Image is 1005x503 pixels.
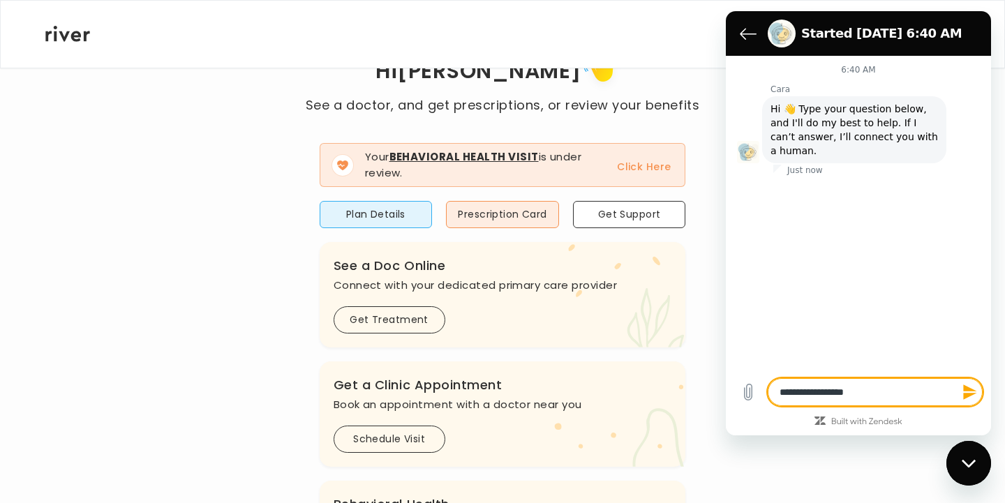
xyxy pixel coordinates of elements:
button: Plan Details [320,201,433,228]
h1: Hi [PERSON_NAME] [306,49,699,96]
p: Your is under review. [365,149,601,181]
button: Schedule Visit [334,426,445,453]
p: Book an appointment with a doctor near you [334,395,672,414]
button: Get Treatment [334,306,445,333]
button: Prescription Card [446,201,559,228]
p: Connect with your dedicated primary care provider [334,276,672,295]
h3: See a Doc Online [334,256,672,276]
p: See a doctor, and get prescriptions, or review your benefits [306,96,699,115]
h3: Get a Clinic Appointment [334,375,672,395]
iframe: Messaging window [726,11,991,435]
iframe: Button to launch messaging window, conversation in progress [946,441,991,486]
button: Get Support [573,201,686,228]
strong: Behavioral Health Visit [389,149,539,164]
button: Click Here [617,158,671,175]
